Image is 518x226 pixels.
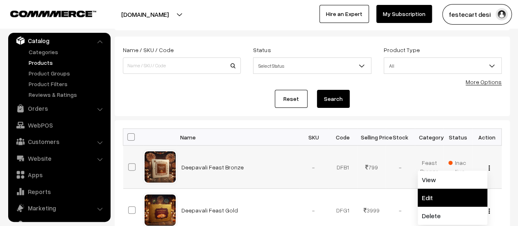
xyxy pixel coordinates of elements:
a: Reports [10,184,108,199]
a: Customers [10,134,108,149]
th: Action [473,129,502,146]
a: My Subscription [376,5,432,23]
img: Menu [489,208,490,214]
a: Product Filters [27,80,108,88]
button: [DOMAIN_NAME] [93,4,197,25]
label: Status [253,46,271,54]
span: All [384,59,501,73]
th: Stock [386,129,415,146]
a: View [418,171,487,189]
th: Selling Price [357,129,386,146]
span: All [384,57,502,74]
a: Marketing [10,201,108,215]
a: WebPOS [10,118,108,132]
td: - [299,146,328,189]
td: 799 [357,146,386,189]
a: More Options [466,78,502,85]
span: Inactive [448,158,468,176]
td: - [386,146,415,189]
img: COMMMERCE [10,11,96,17]
a: Product Groups [27,69,108,78]
a: Website [10,151,108,166]
a: Reviews & Ratings [27,90,108,99]
img: user [495,8,508,21]
th: Category [415,129,444,146]
a: Orders [10,101,108,116]
th: Name [176,129,299,146]
label: Name / SKU / Code [123,46,174,54]
a: Delete [418,207,487,225]
button: Search [317,90,350,108]
a: Deepavali Feast Bronze [181,164,244,171]
a: Hire an Expert [319,5,369,23]
button: festecart desi [442,4,512,25]
th: SKU [299,129,328,146]
a: Products [27,58,108,67]
span: Select Status [253,57,371,74]
td: DFB1 [328,146,357,189]
label: Product Type [384,46,420,54]
img: Menu [489,165,490,171]
a: Reset [275,90,308,108]
td: Feast Bronze [415,146,444,189]
span: Select Status [253,59,371,73]
a: Deepavali Feast Gold [181,207,238,214]
th: Code [328,129,357,146]
a: Catalog [10,33,108,48]
input: Name / SKU / Code [123,57,241,74]
a: Apps [10,167,108,182]
a: COMMMERCE [10,8,82,18]
a: Categories [27,48,108,56]
th: Status [443,129,473,146]
a: Edit [418,189,487,207]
